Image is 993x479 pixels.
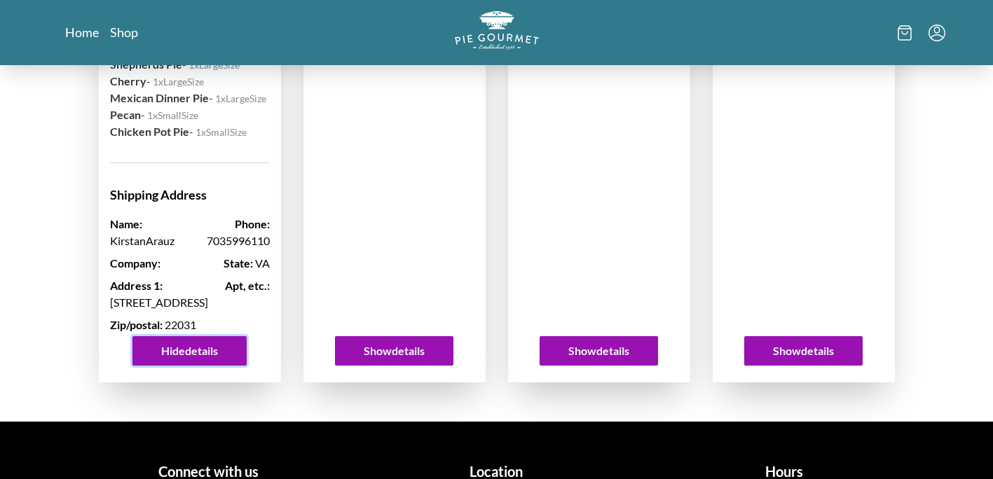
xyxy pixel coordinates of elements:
[225,279,270,292] span: Apt, etc.:
[110,256,160,270] span: Company:
[132,336,247,366] button: More Details
[929,25,945,41] button: Menu
[110,74,146,88] span: Cherry
[110,90,270,106] p: -
[201,255,270,272] p: VA
[110,217,142,230] span: Name:
[215,92,266,104] span: 1 x Large Size
[110,91,209,104] span: Mexican Dinner Pie
[110,318,163,331] span: Zip/postal:
[110,108,141,121] span: Pecan
[201,216,270,249] p: 7035996110
[224,256,253,270] span: State:
[110,73,270,90] p: -
[110,277,179,311] p: [STREET_ADDRESS]
[455,11,539,50] img: logo
[110,125,189,138] span: Chicken Pot Pie
[196,126,247,138] span: 1 x Small Size
[110,123,270,140] p: -
[153,76,204,88] span: 1 x Large Size
[65,24,99,41] a: Home
[110,24,138,41] a: Shop
[110,216,179,249] p: KirstanArauz
[147,109,198,121] span: 1 x Small Size
[455,11,539,54] a: Logo
[744,336,863,366] button: More Details
[110,106,270,123] p: -
[235,217,270,230] span: Phone:
[335,336,453,366] button: More Details
[110,186,270,204] h1: Shipping Address
[110,279,163,292] span: Address 1:
[110,317,270,333] p: 22031
[540,336,658,366] button: More Details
